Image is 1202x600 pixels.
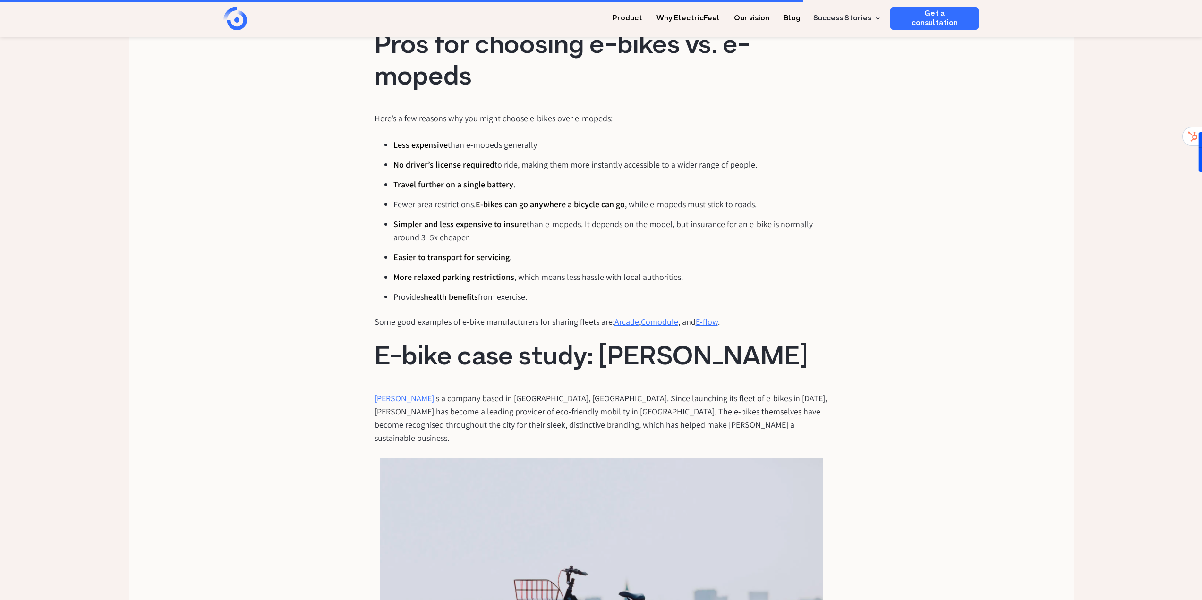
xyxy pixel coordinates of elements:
[784,7,801,24] a: Blog
[375,30,828,93] h1: Pros for choosing e-bikes vs. e-mopeds
[813,13,871,24] div: Success Stories
[641,316,678,327] a: Comodule
[614,316,639,327] a: Arcade
[890,7,979,30] a: Get a consultation
[375,393,434,404] a: [PERSON_NAME]
[393,219,527,229] strong: Simpler and less expensive to insure
[393,270,828,284] li: , which means less hassle with local authorities.
[393,218,828,244] li: than e-mopeds. It depends on the model, but insurance for an e-bike is normally around 3–5x cheaper.
[223,7,299,30] a: home
[393,271,514,282] strong: More relaxed parking restrictions
[613,7,642,24] a: Product
[61,37,107,55] input: Submit
[476,199,625,210] strong: E-bikes can go anywhere a bicycle can go
[393,159,494,170] strong: No driver’s license required
[656,7,720,24] a: Why ElectricFeel
[375,315,720,329] p: Some good examples of e-bike manufacturers for sharing fleets are: , , and .
[734,7,769,24] a: Our vision
[1140,538,1189,587] iframe: Chatbot
[393,178,828,191] li: .
[393,158,828,171] li: to ride, making them more instantly accessible to a wider range of people.
[375,392,828,445] p: is a company based in [GEOGRAPHIC_DATA], [GEOGRAPHIC_DATA]. Since launching its fleet of e-bikes ...
[393,198,828,211] li: Fewer area restrictions. , while e-mopeds must stick to roads.
[424,291,478,302] strong: health benefits
[393,251,828,264] li: .
[808,7,883,30] div: Success Stories
[393,290,828,304] li: Provides from exercise.
[375,342,828,373] h1: E-bike case study: [PERSON_NAME]
[393,179,513,190] strong: Travel further on a single battery
[393,139,448,150] strong: Less expensive
[393,138,828,152] li: than e-mopeds generally
[696,316,718,327] a: E-flow
[393,252,510,262] strong: Easier to transport for servicing
[375,112,613,125] p: Here’s a few reasons why you might choose e-bikes over e-mopeds:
